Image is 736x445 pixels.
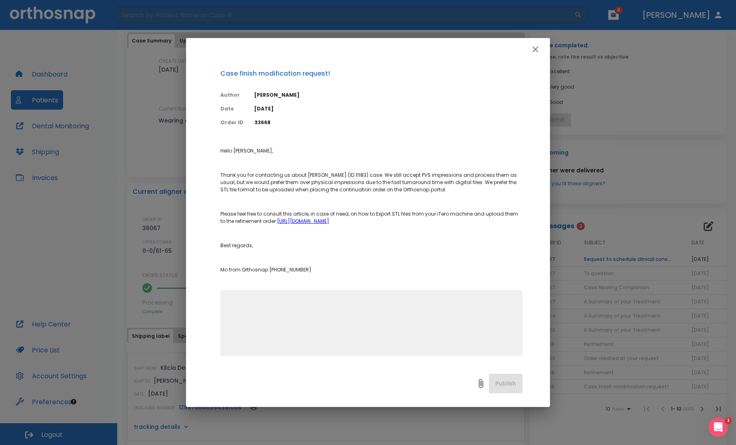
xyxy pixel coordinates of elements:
p: [DATE] [254,105,522,112]
p: Thank you for contacting us about [PERSON_NAME] (ID 11183) case. We still accept PVS impressions ... [220,172,522,193]
p: Case finish modification request! [220,69,522,78]
p: [PERSON_NAME] [254,91,522,99]
iframe: Intercom live chat [709,417,728,437]
p: Mo from Orthosnap [PHONE_NUMBER] [220,266,522,273]
p: Best regards, [220,242,522,249]
a: [URL][DOMAIN_NAME] [277,218,329,225]
p: Hello [PERSON_NAME], [220,147,522,155]
span: 1 [725,417,732,424]
p: 33668 [254,119,522,126]
p: Date [220,105,245,112]
p: Author [220,91,245,99]
p: Order ID [220,119,245,126]
p: Please feel free to consult this article, in case of need, on how to Export STL files from your i... [220,210,522,225]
